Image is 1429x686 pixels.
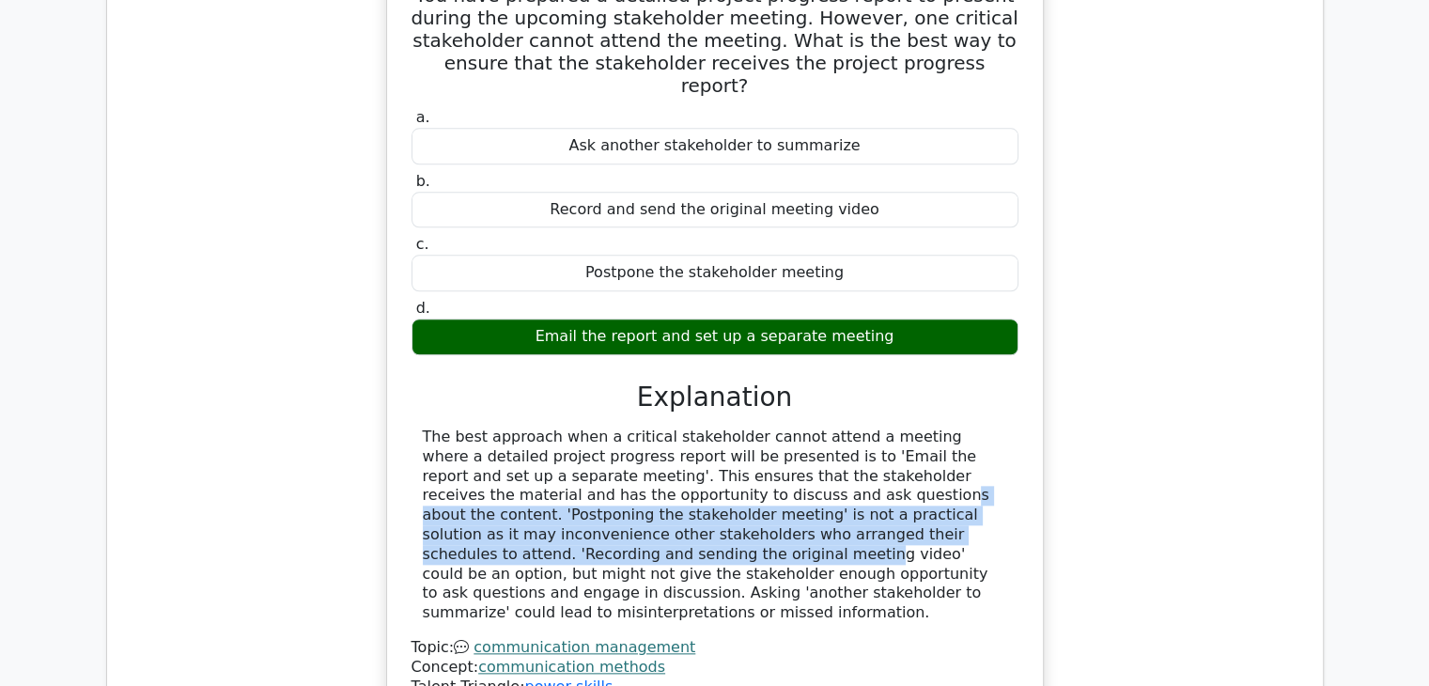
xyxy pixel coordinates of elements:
[412,128,1018,164] div: Ask another stakeholder to summarize
[474,638,695,656] a: communication management
[412,192,1018,228] div: Record and send the original meeting video
[412,638,1018,658] div: Topic:
[478,658,665,676] a: communication methods
[423,428,1007,623] div: The best approach when a critical stakeholder cannot attend a meeting where a detailed project pr...
[412,319,1018,355] div: Email the report and set up a separate meeting
[423,382,1007,413] h3: Explanation
[412,658,1018,678] div: Concept:
[412,255,1018,291] div: Postpone the stakeholder meeting
[416,108,430,126] span: a.
[416,172,430,190] span: b.
[416,235,429,253] span: c.
[416,299,430,317] span: d.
